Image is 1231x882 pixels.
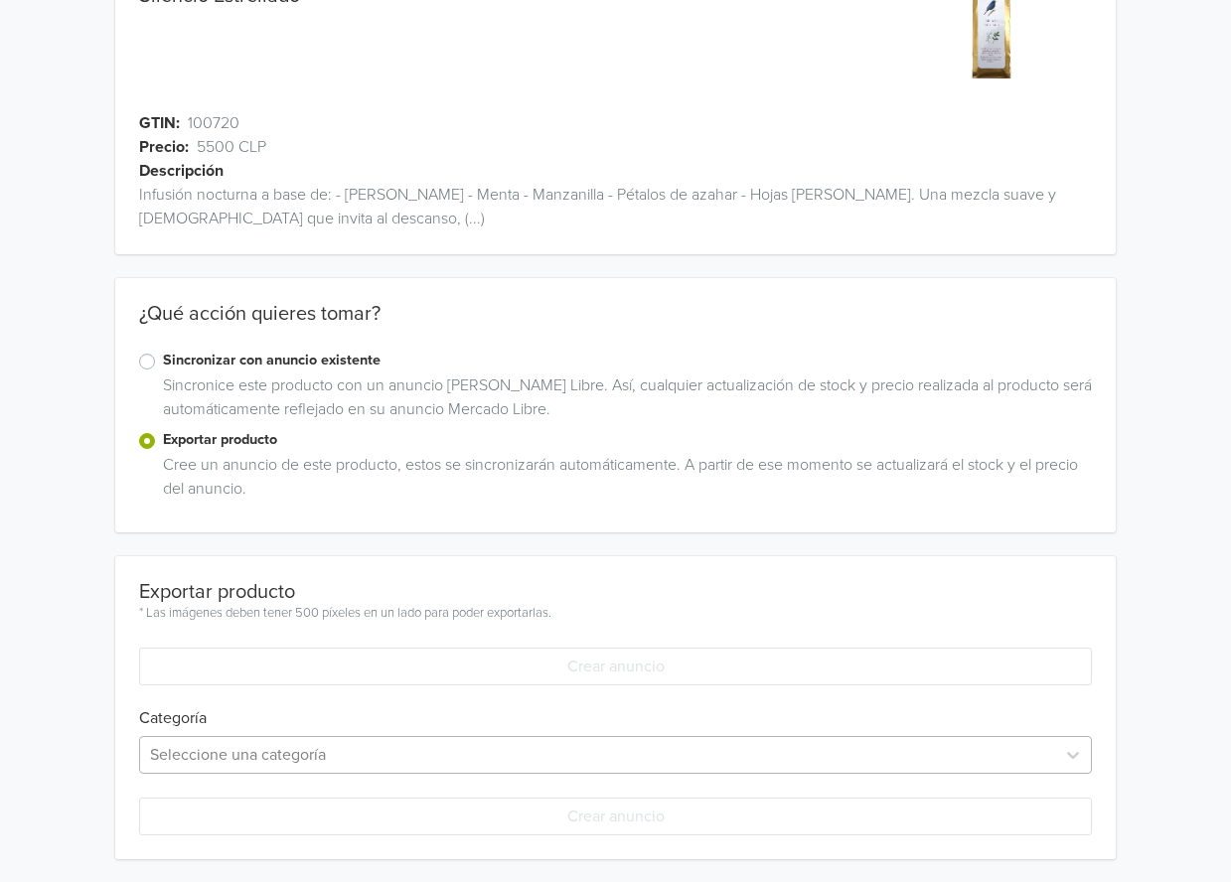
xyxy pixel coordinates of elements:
[188,111,239,135] span: 100720
[139,604,551,624] div: * Las imágenes deben tener 500 píxeles en un lado para poder exportarlas.
[139,111,180,135] span: GTIN:
[197,135,266,159] span: 5500 CLP
[163,429,1093,451] label: Exportar producto
[139,798,1093,835] button: Crear anuncio
[139,580,551,604] div: Exportar producto
[155,373,1093,429] div: Sincronice este producto con un anuncio [PERSON_NAME] Libre. Así, cualquier actualización de stoc...
[139,685,1093,728] h6: Categoría
[139,135,189,159] span: Precio:
[139,159,1141,183] div: Descripción
[115,183,1117,230] div: Infusión nocturna a base de: - [PERSON_NAME] - Menta - Manzanilla - Pétalos de azahar - Hojas [PE...
[115,302,1117,350] div: ¿Qué acción quieres tomar?
[139,648,1093,685] button: Crear anuncio
[155,453,1093,509] div: Cree un anuncio de este producto, estos se sincronizarán automáticamente. A partir de ese momento...
[163,350,1093,371] label: Sincronizar con anuncio existente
